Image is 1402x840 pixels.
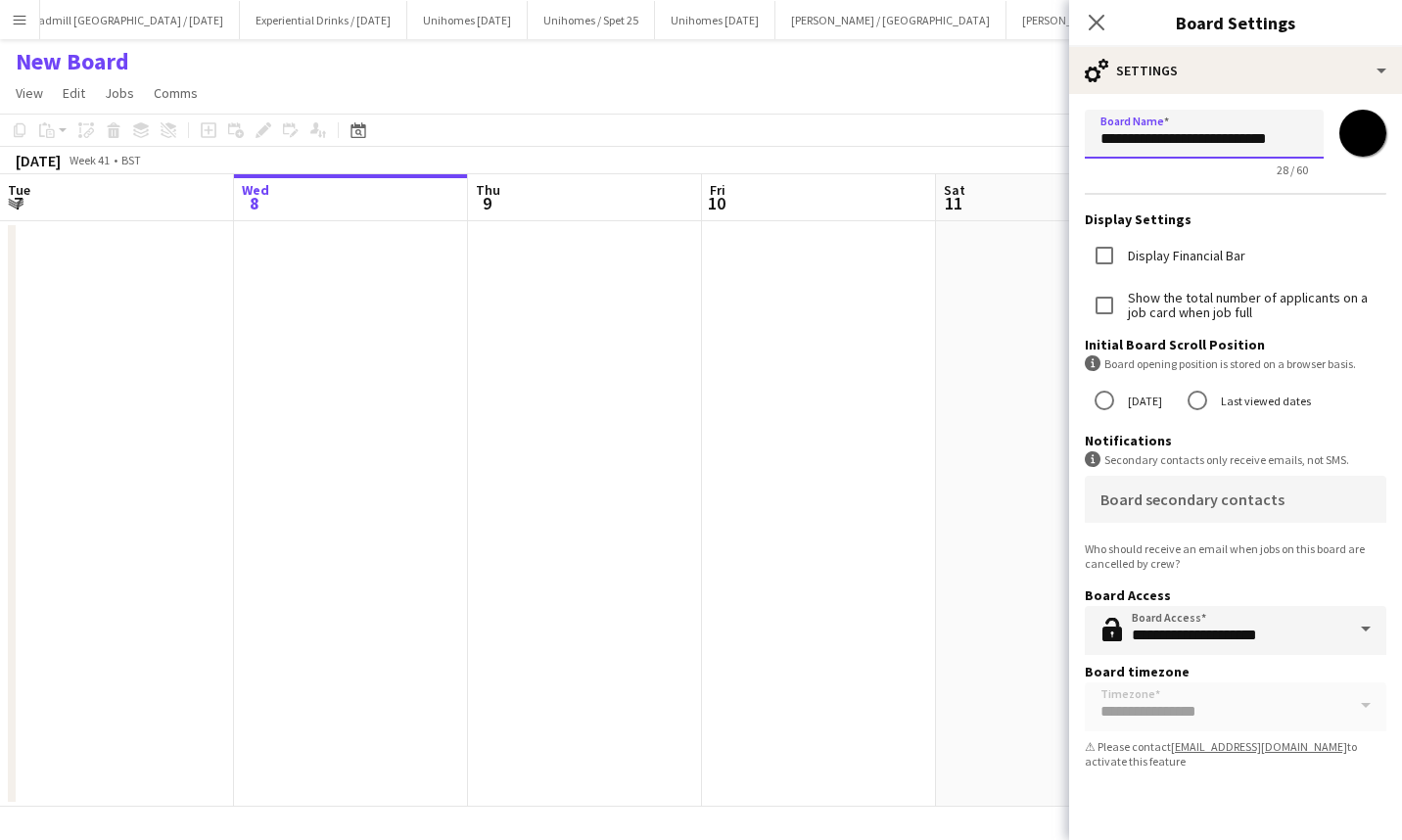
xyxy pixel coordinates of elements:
span: Comms [154,84,198,102]
button: Experiential Drinks / [DATE] [240,1,407,39]
span: Fri [710,181,725,199]
h3: Board Settings [1069,10,1402,35]
a: [EMAIL_ADDRESS][DOMAIN_NAME] [1171,739,1347,754]
button: [PERSON_NAME]'s Sampling [1006,1,1180,39]
button: Unihomes [DATE] [655,1,775,39]
button: Unihomes / Spet 25 [528,1,655,39]
a: Jobs [97,80,142,106]
div: Settings [1069,47,1402,94]
span: Sat [944,181,965,199]
span: 9 [473,192,500,214]
a: View [8,80,51,106]
span: View [16,84,43,102]
button: Unihomes [DATE] [407,1,528,39]
span: 28 / 60 [1261,163,1324,177]
div: ⚠ Please contact to activate this feature [1085,739,1386,769]
div: BST [121,153,141,167]
span: 7 [5,192,30,214]
span: Wed [242,181,269,199]
label: Display Financial Bar [1124,249,1245,263]
span: 11 [941,192,965,214]
span: Edit [63,84,85,102]
h3: Board timezone [1085,663,1386,680]
label: Last viewed dates [1217,386,1311,416]
button: Leadmill [GEOGRAPHIC_DATA] / [DATE] [11,1,240,39]
span: Jobs [105,84,134,102]
h3: Initial Board Scroll Position [1085,336,1386,353]
button: [PERSON_NAME] / [GEOGRAPHIC_DATA] [775,1,1006,39]
div: Who should receive an email when jobs on this board are cancelled by crew? [1085,541,1386,571]
h3: Board Access [1085,586,1386,604]
label: Show the total number of applicants on a job card when job full [1124,291,1386,320]
div: [DATE] [16,151,61,170]
span: Tue [8,181,30,199]
a: Comms [146,80,206,106]
span: Week 41 [65,153,114,167]
h1: New Board [16,47,129,76]
div: Secondary contacts only receive emails, not SMS. [1085,451,1386,468]
a: Edit [55,80,93,106]
span: Thu [476,181,500,199]
h3: Notifications [1085,432,1386,449]
span: 10 [707,192,725,214]
mat-label: Board secondary contacts [1100,490,1285,509]
h3: Display Settings [1085,210,1386,228]
div: Board opening position is stored on a browser basis. [1085,355,1386,372]
label: [DATE] [1124,386,1162,416]
span: 8 [239,192,269,214]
